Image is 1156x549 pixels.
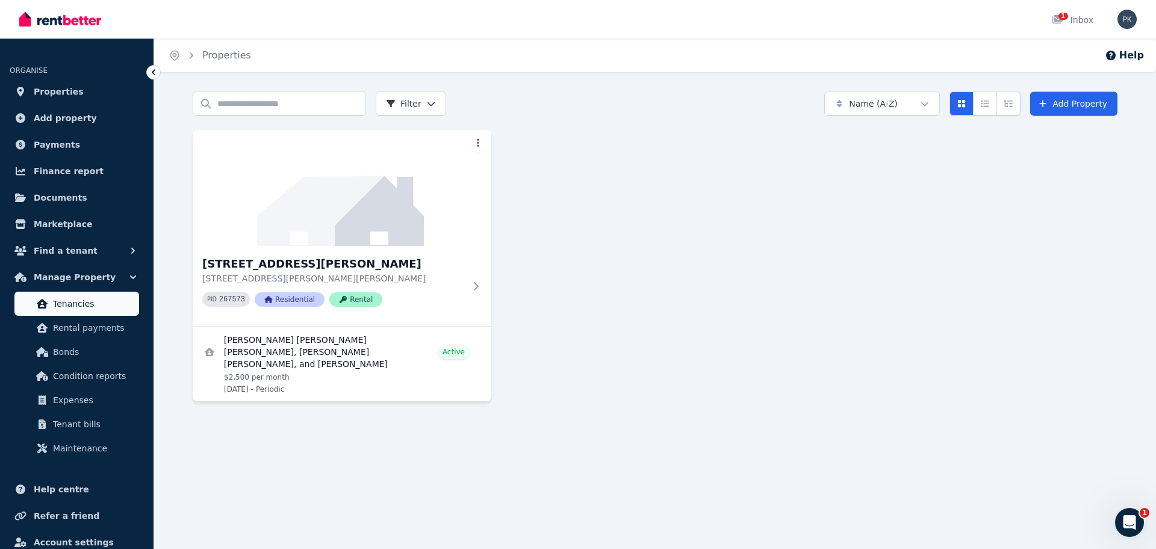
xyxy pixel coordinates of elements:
a: Tenancies [14,292,139,316]
div: View options [949,92,1021,116]
span: 1 [1140,508,1149,518]
div: Inbox [1051,14,1093,26]
a: Rental payments [14,316,139,340]
button: Help [1105,48,1144,63]
a: Bonds [14,340,139,364]
span: Add property [34,111,97,125]
span: Condition reports [53,369,134,383]
a: Tenant bills [14,412,139,436]
span: Refer a friend [34,509,99,523]
a: Add property [10,106,144,130]
span: Properties [34,84,84,99]
small: PID [207,296,217,303]
span: Find a tenant [34,243,98,258]
img: Prajwal Kashyap [1117,10,1137,29]
code: 267573 [219,295,245,304]
span: ORGANISE [10,66,48,75]
a: Finance report [10,159,144,183]
span: Manage Property [34,270,116,284]
span: Finance report [34,164,104,178]
button: More options [470,135,486,152]
a: Marketplace [10,212,144,236]
button: Manage Property [10,265,144,289]
a: View details for Kruthika Prakash, Megha Dinesh Nair, Tejas Kumar Suresha, and Eshwar Devaraj [193,327,491,401]
span: Name (A-Z) [849,98,898,110]
span: Tenant bills [53,417,134,431]
span: Rental [329,292,382,307]
a: Properties [10,80,144,104]
span: Residential [255,292,325,307]
a: Properties [202,49,251,61]
p: [STREET_ADDRESS][PERSON_NAME][PERSON_NAME] [202,272,465,284]
a: 1/1307 Glen Huntly Road, Carnegie[STREET_ADDRESS][PERSON_NAME][STREET_ADDRESS][PERSON_NAME][PERSO... [193,130,491,326]
span: Marketplace [34,217,92,231]
button: Card view [949,92,974,116]
h3: [STREET_ADDRESS][PERSON_NAME] [202,256,465,272]
button: Name (A-Z) [824,92,940,116]
span: Rental payments [53,321,134,335]
span: Expenses [53,393,134,407]
span: Tenancies [53,296,134,311]
iframe: Intercom live chat [1115,508,1144,537]
a: Documents [10,186,144,210]
span: Filter [386,98,421,110]
button: Find a tenant [10,239,144,263]
a: Condition reports [14,364,139,388]
img: 1/1307 Glen Huntly Road, Carnegie [193,130,491,246]
img: RentBetter [19,10,101,28]
button: Expanded list view [996,92,1021,116]
button: Compact list view [973,92,997,116]
nav: Breadcrumb [154,39,266,72]
a: Maintenance [14,436,139,460]
a: Refer a friend [10,504,144,528]
a: Payments [10,133,144,157]
a: Expenses [14,388,139,412]
button: Filter [376,92,446,116]
a: Add Property [1030,92,1117,116]
span: Payments [34,137,80,152]
span: Help centre [34,482,89,497]
span: 1 [1058,13,1068,20]
span: Maintenance [53,441,134,456]
a: Help centre [10,477,144,501]
span: Documents [34,190,87,205]
span: Bonds [53,345,134,359]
